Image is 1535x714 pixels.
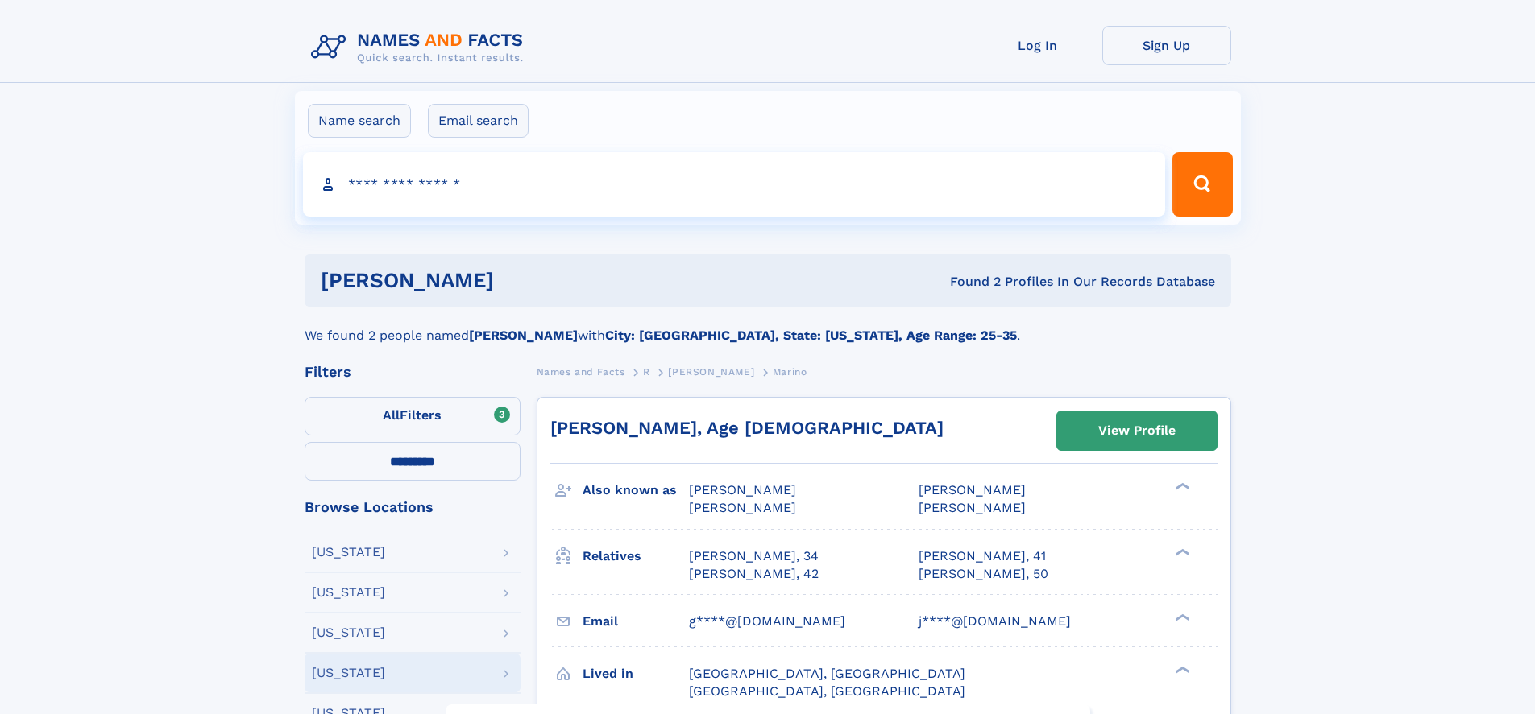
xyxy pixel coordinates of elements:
[305,307,1231,345] div: We found 2 people named with .
[583,660,689,687] h3: Lived in
[919,482,1026,497] span: [PERSON_NAME]
[1102,26,1231,65] a: Sign Up
[689,565,819,583] a: [PERSON_NAME], 42
[312,667,385,679] div: [US_STATE]
[312,626,385,639] div: [US_STATE]
[428,104,529,138] label: Email search
[605,328,1017,343] b: City: [GEOGRAPHIC_DATA], State: [US_STATE], Age Range: 25-35
[308,104,411,138] label: Name search
[321,270,722,291] h1: [PERSON_NAME]
[722,273,1215,291] div: Found 2 Profiles In Our Records Database
[312,586,385,599] div: [US_STATE]
[689,683,965,699] span: [GEOGRAPHIC_DATA], [GEOGRAPHIC_DATA]
[303,152,1166,217] input: search input
[643,366,650,378] span: R
[1057,411,1217,450] a: View Profile
[668,361,754,382] a: [PERSON_NAME]
[668,366,754,378] span: [PERSON_NAME]
[643,361,650,382] a: R
[305,397,521,435] label: Filters
[305,365,521,379] div: Filters
[1172,612,1191,622] div: ❯
[1172,664,1191,675] div: ❯
[550,418,944,438] a: [PERSON_NAME], Age [DEMOGRAPHIC_DATA]
[973,26,1102,65] a: Log In
[537,361,625,382] a: Names and Facts
[689,500,796,515] span: [PERSON_NAME]
[583,477,689,504] h3: Also known as
[1172,547,1191,557] div: ❯
[919,500,1026,515] span: [PERSON_NAME]
[312,546,385,559] div: [US_STATE]
[773,366,807,378] span: Marino
[689,666,965,681] span: [GEOGRAPHIC_DATA], [GEOGRAPHIC_DATA]
[583,543,689,570] h3: Relatives
[1172,481,1191,492] div: ❯
[583,608,689,635] h3: Email
[383,407,400,423] span: All
[305,26,537,69] img: Logo Names and Facts
[305,500,521,514] div: Browse Locations
[919,547,1046,565] a: [PERSON_NAME], 41
[1172,152,1232,217] button: Search Button
[919,565,1048,583] a: [PERSON_NAME], 50
[1098,412,1176,449] div: View Profile
[689,547,819,565] a: [PERSON_NAME], 34
[689,482,796,497] span: [PERSON_NAME]
[469,328,578,343] b: [PERSON_NAME]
